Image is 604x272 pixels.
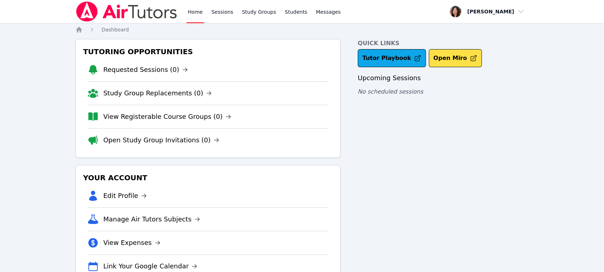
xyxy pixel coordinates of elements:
a: Study Group Replacements (0) [103,88,212,98]
a: View Registerable Course Groups (0) [103,112,231,122]
span: Dashboard [101,27,129,33]
nav: Breadcrumb [75,26,528,33]
span: Messages [316,8,341,16]
h3: Tutoring Opportunities [81,45,334,58]
a: Requested Sessions (0) [103,65,188,75]
a: Tutor Playbook [358,49,426,67]
button: Open Miro [429,49,482,67]
a: View Expenses [103,238,160,248]
a: Dashboard [101,26,129,33]
h3: Upcoming Sessions [358,73,529,83]
a: Open Study Group Invitations (0) [103,135,219,145]
a: Link Your Google Calendar [103,261,197,271]
a: Manage Air Tutors Subjects [103,214,200,224]
h4: Quick Links [358,39,529,48]
span: No scheduled sessions [358,88,423,95]
h3: Your Account [81,171,334,184]
img: Air Tutors [75,1,177,22]
a: Edit Profile [103,191,147,201]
